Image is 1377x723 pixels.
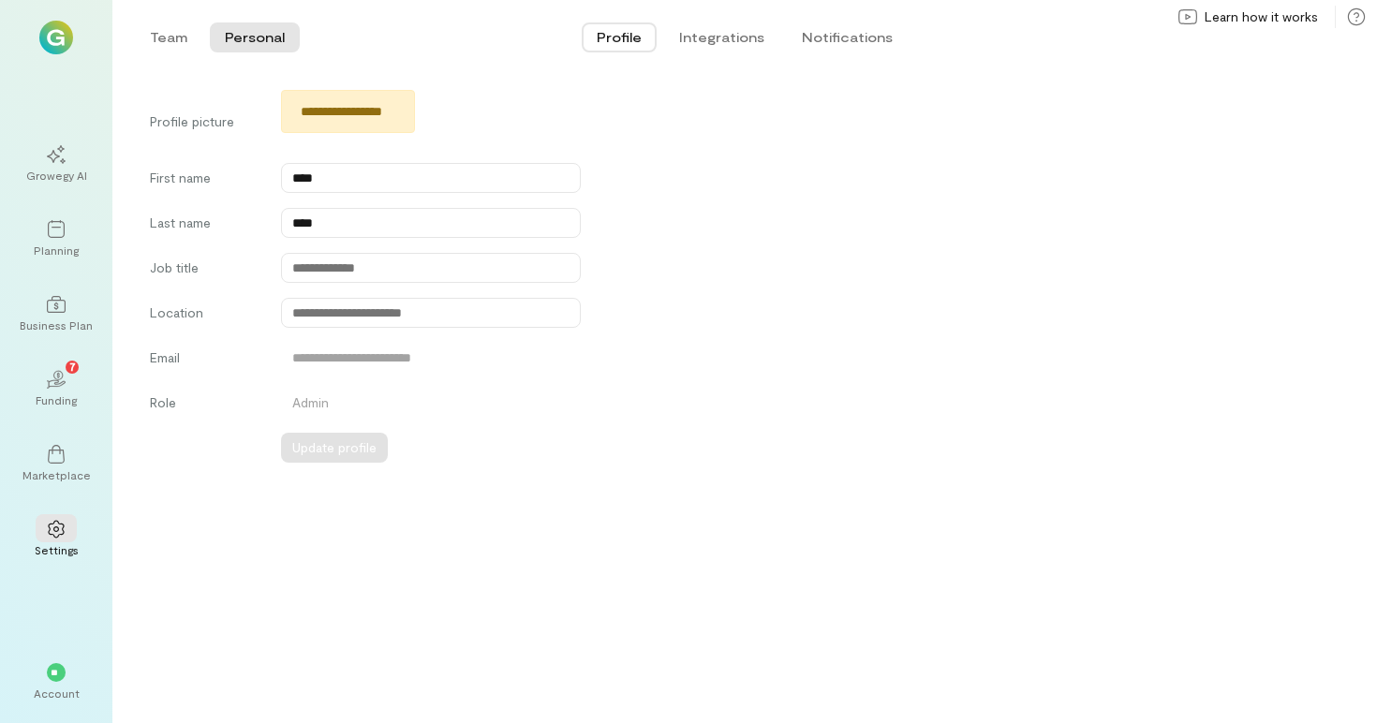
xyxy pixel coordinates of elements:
a: Planning [22,205,90,273]
label: Email [150,348,262,373]
button: Personal [210,22,300,52]
div: Account [34,686,80,701]
div: Admin [281,393,581,418]
div: Planning [34,243,79,258]
label: Location [150,303,262,328]
div: Marketplace [22,467,91,482]
button: Notifications [787,22,908,52]
div: Business Plan [20,317,93,332]
span: 7 [69,358,76,375]
a: Funding [22,355,90,422]
button: Integrations [664,22,779,52]
button: Update profile [281,433,388,463]
button: Team [135,22,202,52]
a: Marketplace [22,430,90,497]
a: Growegy AI [22,130,90,198]
div: Funding [36,392,77,407]
div: Growegy AI [26,168,87,183]
label: Profile picture [150,96,262,148]
label: First name [150,169,262,193]
button: Profile [582,22,657,52]
label: Role [150,393,262,418]
a: Business Plan [22,280,90,347]
a: Settings [22,505,90,572]
label: Job title [150,258,262,283]
span: Learn how it works [1205,7,1318,26]
div: Settings [35,542,79,557]
label: Last name [150,214,262,238]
